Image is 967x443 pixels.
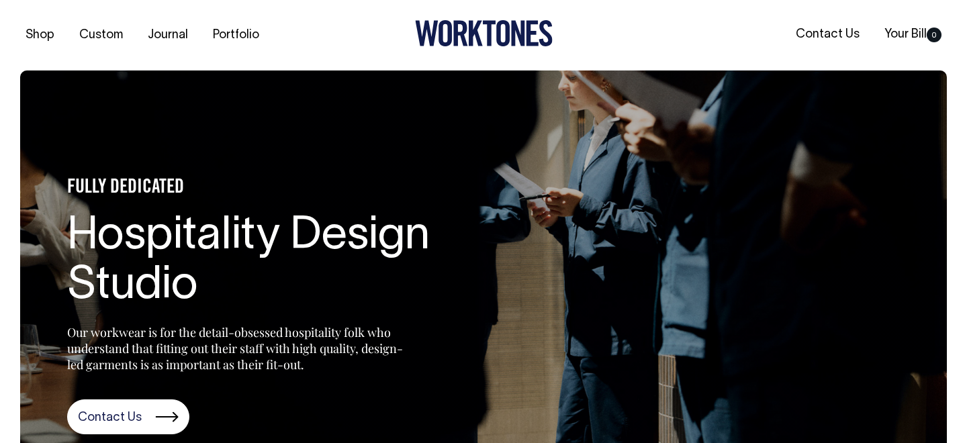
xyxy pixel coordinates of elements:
a: Shop [20,24,60,46]
p: Our workwear is for the detail-obsessed hospitality folk who understand that fitting out their st... [67,324,403,373]
a: Contact Us [790,23,865,46]
span: 0 [927,28,941,42]
h1: Hospitality Design Studio [67,212,470,313]
a: Contact Us [67,399,189,434]
a: Journal [142,24,193,46]
h4: FULLY DEDICATED [67,178,470,199]
a: Portfolio [208,24,265,46]
a: Your Bill0 [879,23,947,46]
a: Custom [74,24,128,46]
